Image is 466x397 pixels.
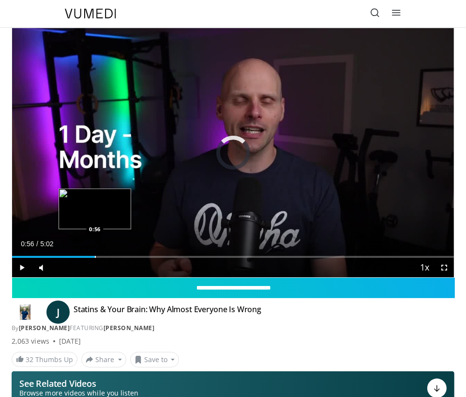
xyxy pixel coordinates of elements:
[21,240,34,248] span: 0:56
[12,352,77,367] a: 32 Thumbs Up
[19,379,138,388] p: See Related Videos
[26,355,33,364] span: 32
[104,324,155,332] a: [PERSON_NAME]
[31,258,51,277] button: Mute
[65,9,116,18] img: VuMedi Logo
[40,240,53,248] span: 5:02
[415,258,435,277] button: Playback Rate
[12,324,454,333] div: By FEATURING
[36,240,38,248] span: /
[12,304,39,320] img: Dr. Jordan Rennicke
[59,336,81,346] div: [DATE]
[12,256,454,258] div: Progress Bar
[46,301,70,324] a: J
[59,189,131,229] img: image.jpeg
[81,352,126,367] button: Share
[130,352,180,367] button: Save to
[74,304,261,320] h4: Statins & Your Brain: Why Almost Everyone Is Wrong
[435,258,454,277] button: Fullscreen
[12,336,49,346] span: 2,063 views
[12,28,454,277] video-js: Video Player
[19,324,70,332] a: [PERSON_NAME]
[12,258,31,277] button: Play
